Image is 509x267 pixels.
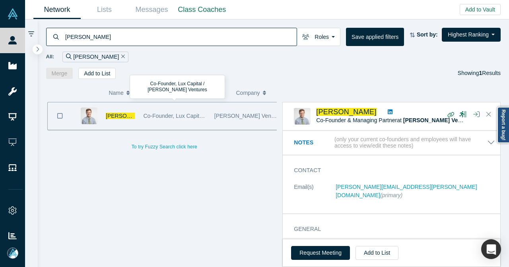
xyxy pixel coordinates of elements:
[294,108,311,125] img: Robert Paull's Profile Image
[48,102,72,130] button: Bookmark
[334,136,487,150] p: (only your current co-founders and employees will have access to view/edit these notes)
[81,0,128,19] a: Lists
[417,31,438,38] strong: Sort by:
[403,117,488,123] a: [PERSON_NAME] Ventures LLC
[442,28,501,42] button: Highest Ranking
[294,138,333,147] h3: Notes
[126,142,203,152] button: To try Fuzzy Search click here
[81,108,97,124] img: Robert Paull's Profile Image
[78,68,116,79] button: Add to List
[294,166,484,175] h3: Contact
[479,70,482,76] strong: 1
[479,70,501,76] span: Results
[316,117,487,123] span: Co-Founder & Managing Partner at
[64,27,297,46] input: Search by name, title, company, summary, expertise, investment criteria or topics of focus
[175,0,229,19] a: Class Coaches
[297,28,340,46] button: Roles
[46,53,54,61] span: All:
[109,85,123,101] span: Name
[190,85,201,101] span: Title
[7,248,18,259] img: Mia Scott's Account
[294,183,336,208] dt: Email(s)
[294,136,495,150] button: Notes (only your current co-founders and employees will have access to view/edit these notes)
[128,0,175,19] a: Messages
[483,108,495,121] button: Close
[106,113,152,119] a: [PERSON_NAME]
[46,68,73,79] button: Merge
[356,246,398,260] button: Add to List
[236,85,260,101] span: Company
[336,184,477,198] a: [PERSON_NAME][EMAIL_ADDRESS][PERSON_NAME][DOMAIN_NAME]
[294,225,484,233] h3: General
[190,85,228,101] button: Title
[236,85,274,101] button: Company
[119,52,125,61] button: Remove Filter
[497,107,509,143] a: Report a bug!
[109,85,182,101] button: Name
[291,246,350,260] button: Request Meeting
[346,28,404,46] button: Save applied filters
[33,0,81,19] a: Network
[460,4,501,15] button: Add to Vault
[458,68,501,79] div: Showing
[143,113,278,119] span: Co-Founder, Lux Capital / [PERSON_NAME] Ventures
[62,52,128,62] div: [PERSON_NAME]
[214,113,295,119] span: [PERSON_NAME] Ventures LLC
[380,192,402,198] span: (primary)
[316,108,377,116] a: [PERSON_NAME]
[7,8,18,19] img: Alchemist Vault Logo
